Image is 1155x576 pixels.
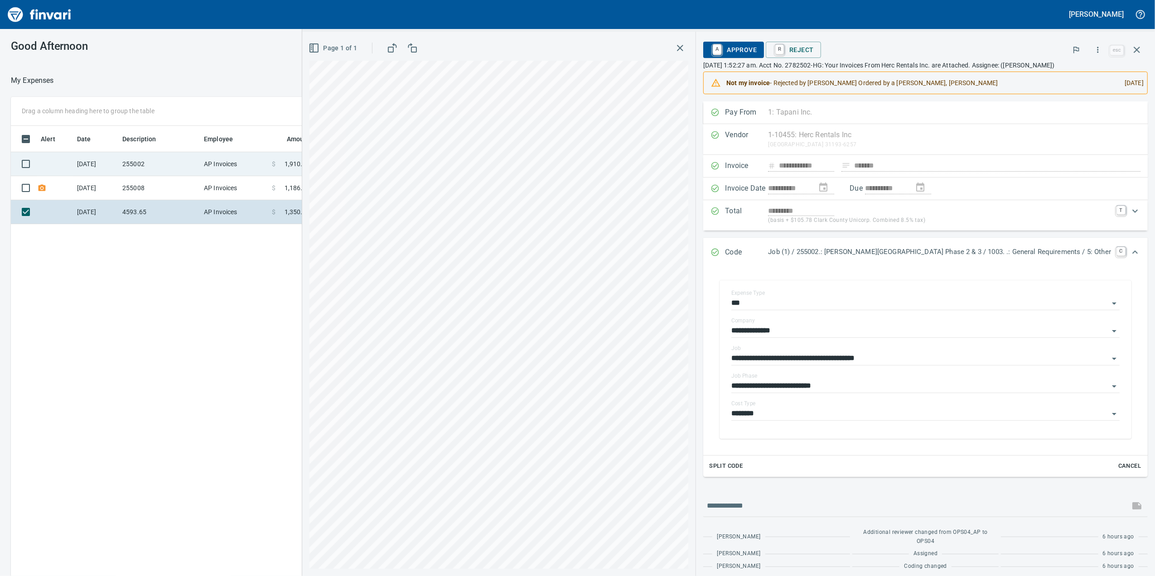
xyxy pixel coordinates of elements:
span: [PERSON_NAME] [717,562,760,571]
label: Job Phase [731,373,757,379]
span: Description [122,134,168,144]
div: Expand [703,268,1148,477]
span: Additional reviewer changed from OPS04_AP to OPS04 [857,528,995,546]
span: Date [77,134,103,144]
p: [DATE] 1:52:27 am. Acct No. 2782502-HG: Your Invoices From Herc Rentals Inc. are Attached. Assign... [703,61,1148,70]
div: Expand [703,238,1148,268]
nav: breadcrumb [11,75,54,86]
td: [DATE] [73,152,119,176]
span: Approve [710,42,757,58]
h5: [PERSON_NAME] [1069,10,1124,19]
button: [PERSON_NAME] [1067,7,1126,21]
h3: Good Afternoon [11,40,299,53]
span: 6 hours ago [1103,533,1134,542]
div: - Rejected by [PERSON_NAME] Ordered by a [PERSON_NAME], [PERSON_NAME] [726,75,1117,91]
p: My Expenses [11,75,54,86]
button: Open [1108,408,1121,420]
span: 1,350.78 [285,207,310,216]
span: Date [77,134,91,144]
a: esc [1110,45,1124,55]
span: 1,186.00 [285,183,310,192]
strong: Not my invoice [726,79,770,86]
button: Open [1108,380,1121,393]
span: Page 1 of 1 [310,43,357,54]
a: C [1116,247,1126,256]
span: $ [272,207,275,216]
td: [DATE] [73,200,119,224]
div: [DATE] [1117,75,1144,91]
button: AApprove [703,42,764,58]
button: Page 1 of 1 [307,40,361,57]
label: Expense Type [731,290,765,296]
td: 255008 [119,176,200,200]
td: AP Invoices [200,176,268,200]
td: AP Invoices [200,200,268,224]
p: Job (1) / 255002.: [PERSON_NAME][GEOGRAPHIC_DATA] Phase 2 & 3 / 1003. .: General Requirements / 5... [768,247,1111,257]
span: Alert [41,134,67,144]
p: Total [725,206,768,225]
button: Open [1108,297,1121,310]
span: [PERSON_NAME] [717,549,760,558]
label: Company [731,318,755,323]
p: Drag a column heading here to group the table [22,106,155,115]
button: Open [1108,325,1121,337]
span: Amount [287,134,310,144]
span: Description [122,134,156,144]
button: Flag [1066,40,1086,60]
span: [PERSON_NAME] [717,533,760,542]
button: Split Code [707,459,745,473]
span: 6 hours ago [1103,549,1134,558]
label: Job [731,346,741,351]
span: Split Code [709,461,743,471]
button: RReject [766,42,821,58]
button: More [1088,40,1108,60]
p: Code [725,247,768,259]
button: Open [1108,352,1121,365]
span: 1,910.00 [285,159,310,168]
span: Employee [204,134,245,144]
td: 4593.65 [119,200,200,224]
span: Close invoice [1108,39,1148,61]
span: Assigned [913,549,938,558]
label: Cost Type [731,401,756,406]
span: This records your message into the invoice and notifies anyone mentioned [1126,495,1148,517]
span: $ [272,159,275,168]
td: AP Invoices [200,152,268,176]
span: Alert [41,134,55,144]
span: Amount [275,134,310,144]
a: T [1116,206,1126,215]
td: 255002 [119,152,200,176]
span: 6 hours ago [1103,562,1134,571]
span: $ [272,183,275,192]
div: Expand [703,200,1148,230]
span: Reject [773,42,813,58]
span: Coding changed [904,562,947,571]
p: (basis + $105.78 Clark County Unicorp. Combined 8.5% tax) [768,216,1111,225]
span: Receipt Required [37,185,47,191]
a: R [775,44,784,54]
img: Finvari [5,4,73,25]
button: Cancel [1115,459,1144,473]
span: Employee [204,134,233,144]
span: Cancel [1117,461,1142,471]
a: A [713,44,721,54]
td: [DATE] [73,176,119,200]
